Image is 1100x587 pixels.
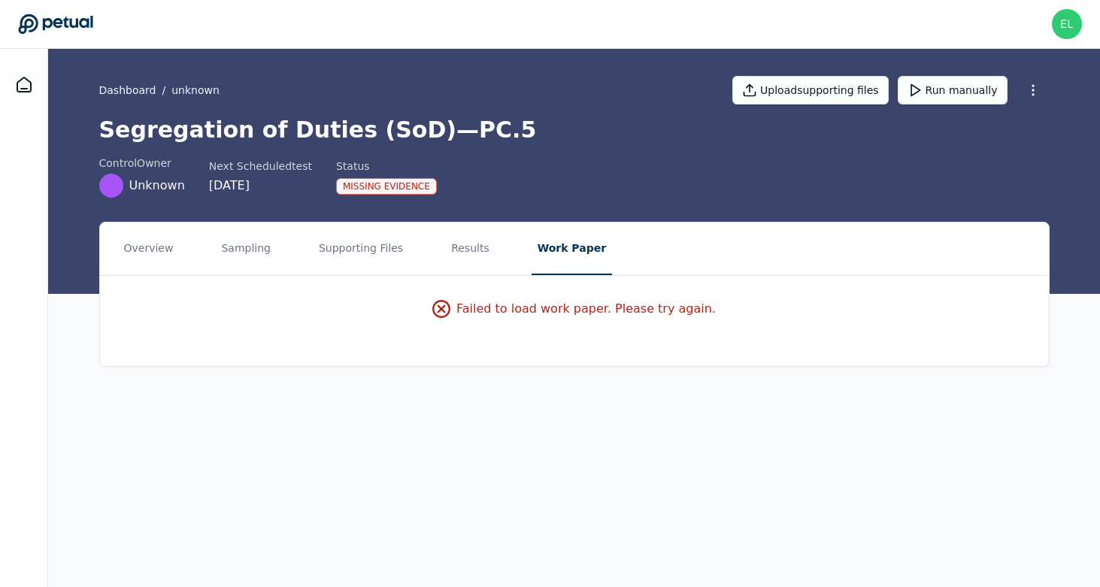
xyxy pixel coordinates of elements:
[313,222,409,275] button: Supporting Files
[1052,9,1082,39] img: eliot+upstart@petual.ai
[732,76,889,104] button: Uploadsupporting files
[171,83,220,98] button: unknown
[532,222,612,275] button: Work Paper
[6,67,42,103] a: Dashboard
[99,83,156,98] a: Dashboard
[129,177,185,195] span: Unknown
[209,159,312,174] div: Next Scheduled test
[209,177,312,195] div: [DATE]
[100,222,1049,275] nav: Tabs
[445,222,495,275] button: Results
[432,300,716,318] div: Failed to load work paper. Please try again.
[898,76,1008,104] button: Run manually
[215,222,277,275] button: Sampling
[118,222,180,275] button: Overview
[99,156,185,171] div: control Owner
[336,178,437,195] div: Missing Evidence
[336,159,437,174] div: Status
[99,116,1050,144] h1: Segregation of Duties (SoD) — PC.5
[18,14,93,35] a: Go to Dashboard
[99,83,220,98] div: /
